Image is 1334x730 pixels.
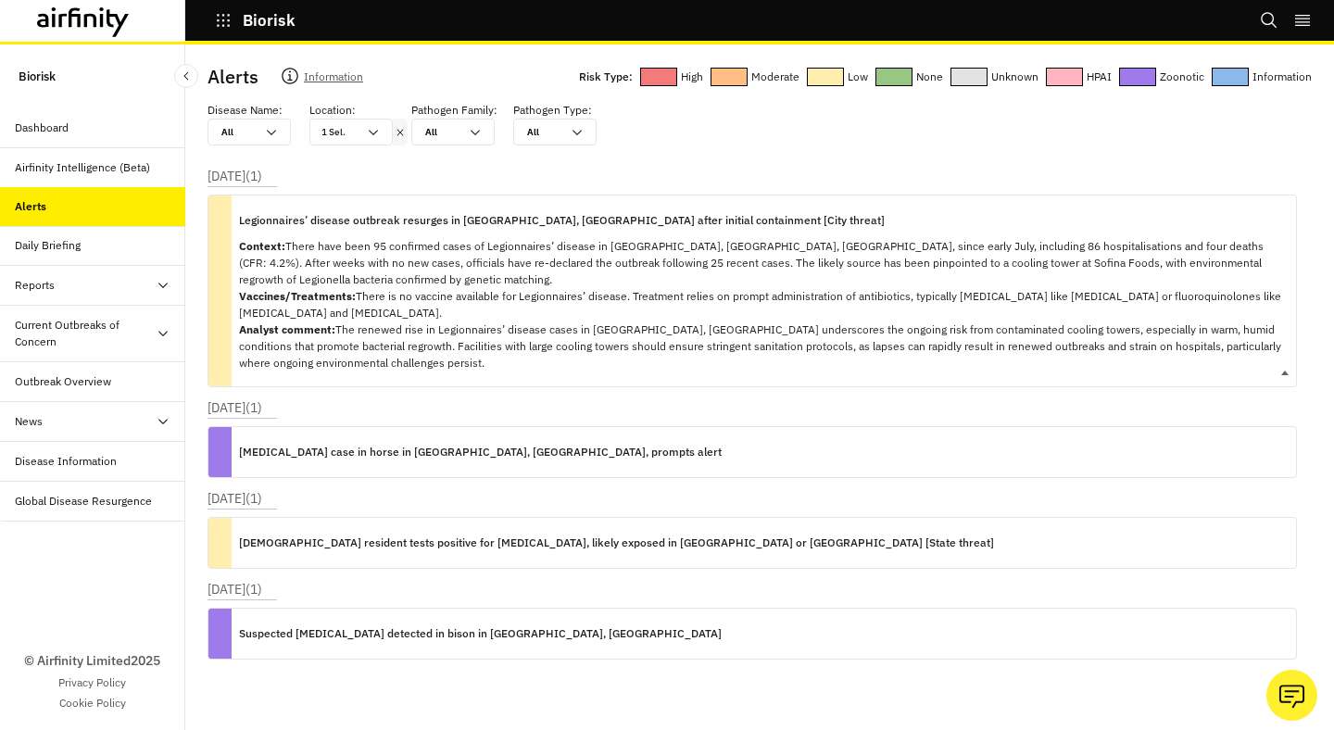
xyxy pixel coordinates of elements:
[208,63,258,91] p: Alerts
[681,67,703,87] p: High
[239,533,994,553] p: [DEMOGRAPHIC_DATA] resident tests positive for [MEDICAL_DATA], likely exposed in [GEOGRAPHIC_DATA...
[15,198,46,215] div: Alerts
[58,674,126,691] a: Privacy Policy
[15,413,43,430] div: News
[1266,670,1317,721] button: Ask our analysts
[24,651,160,671] p: © Airfinity Limited 2025
[310,120,366,145] div: 1 Sel.
[15,159,150,176] div: Airfinity Intelligence (Beta)
[513,102,592,119] p: Pathogen Type :
[848,67,868,87] p: Low
[304,67,363,93] p: Information
[239,322,335,336] strong: Analyst comment:
[15,373,111,390] div: Outbreak Overview
[208,167,262,186] p: [DATE] ( 1 )
[208,398,262,418] p: [DATE] ( 1 )
[15,453,117,470] div: Disease Information
[15,277,55,294] div: Reports
[174,64,198,88] button: Close Sidebar
[15,493,152,510] div: Global Disease Resurgence
[239,442,722,462] p: [MEDICAL_DATA] case in horse in [GEOGRAPHIC_DATA], [GEOGRAPHIC_DATA], prompts alert
[751,67,799,87] p: Moderate
[208,102,283,119] p: Disease Name :
[208,671,262,690] p: [DATE] ( 1 )
[15,237,81,254] div: Daily Briefing
[1087,67,1112,87] p: HPAI
[239,210,885,231] p: Legionnaires’ disease outbreak resurges in [GEOGRAPHIC_DATA], [GEOGRAPHIC_DATA] after initial con...
[991,67,1038,87] p: Unknown
[411,102,497,119] p: Pathogen Family :
[208,489,262,509] p: [DATE] ( 1 )
[243,12,296,29] p: Biorisk
[19,59,56,94] p: Biorisk
[1260,5,1278,36] button: Search
[579,67,633,87] p: Risk Type:
[15,317,156,350] div: Current Outbreaks of Concern
[1252,67,1312,87] p: Information
[239,239,285,253] strong: Context:
[208,580,262,599] p: [DATE] ( 1 )
[1160,67,1204,87] p: Zoonotic
[916,67,943,87] p: None
[15,120,69,136] div: Dashboard
[309,102,356,119] p: Location :
[239,623,722,644] p: Suspected [MEDICAL_DATA] detected in bison in [GEOGRAPHIC_DATA], [GEOGRAPHIC_DATA]
[239,238,1281,371] p: There have been 95 confirmed cases of Legionnaires’ disease in [GEOGRAPHIC_DATA], [GEOGRAPHIC_DAT...
[215,5,296,36] button: Biorisk
[239,289,356,303] strong: Vaccines/Treatments:
[59,695,126,711] a: Cookie Policy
